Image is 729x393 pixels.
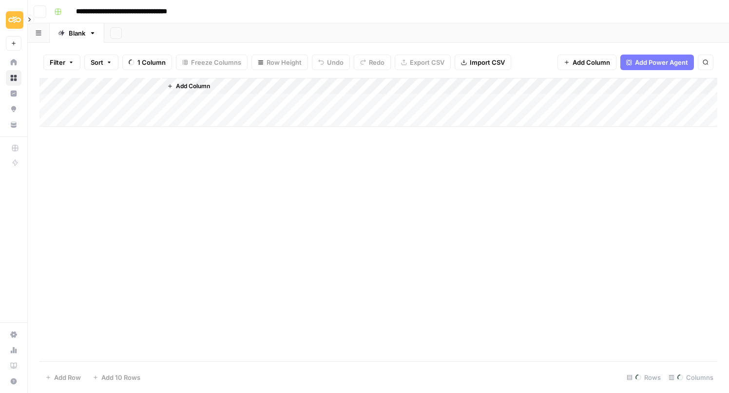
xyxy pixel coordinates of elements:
[6,86,21,101] a: Insights
[6,11,23,29] img: Sinch Logo
[50,23,104,43] a: Blank
[50,57,65,67] span: Filter
[6,8,21,32] button: Workspace: Sinch
[470,57,505,67] span: Import CSV
[623,370,665,385] div: Rows
[176,55,248,70] button: Freeze Columns
[354,55,391,70] button: Redo
[665,370,717,385] div: Columns
[43,55,80,70] button: Filter
[54,373,81,382] span: Add Row
[122,55,172,70] button: 1 Column
[6,374,21,389] button: Help + Support
[6,358,21,374] a: Learning Hub
[84,55,118,70] button: Sort
[410,57,444,67] span: Export CSV
[6,70,21,86] a: Browse
[176,82,210,91] span: Add Column
[327,57,344,67] span: Undo
[163,80,214,93] button: Add Column
[395,55,451,70] button: Export CSV
[6,101,21,117] a: Opportunities
[6,55,21,70] a: Home
[91,57,103,67] span: Sort
[369,57,384,67] span: Redo
[6,117,21,132] a: Your Data
[455,55,511,70] button: Import CSV
[87,370,146,385] button: Add 10 Rows
[635,57,688,67] span: Add Power Agent
[101,373,140,382] span: Add 10 Rows
[312,55,350,70] button: Undo
[267,57,302,67] span: Row Height
[191,57,241,67] span: Freeze Columns
[6,342,21,358] a: Usage
[6,327,21,342] a: Settings
[251,55,308,70] button: Row Height
[137,57,166,67] span: 1 Column
[39,370,87,385] button: Add Row
[620,55,694,70] button: Add Power Agent
[573,57,610,67] span: Add Column
[557,55,616,70] button: Add Column
[69,28,85,38] div: Blank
